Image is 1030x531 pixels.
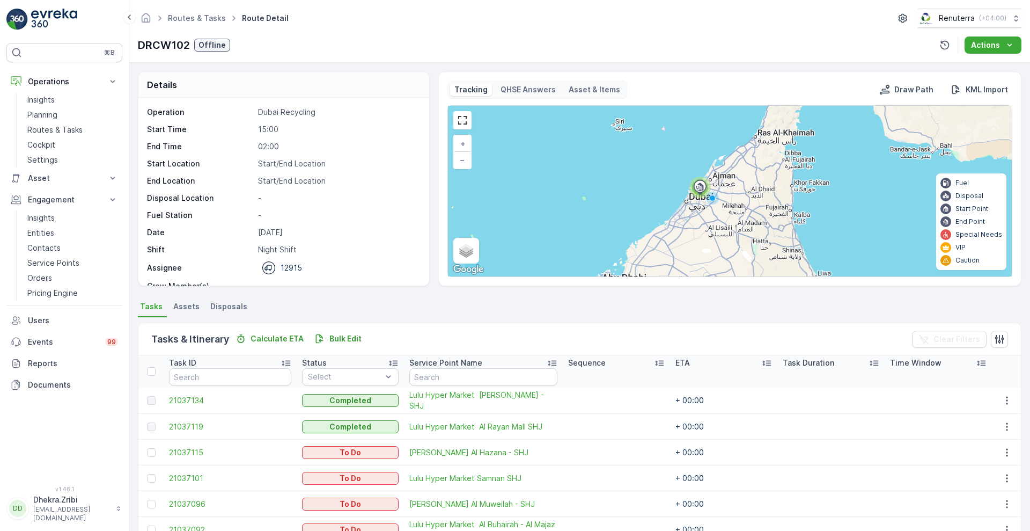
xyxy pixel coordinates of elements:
div: 6 [689,177,711,198]
p: [EMAIL_ADDRESS][DOMAIN_NAME] [33,505,111,522]
a: Cockpit [23,137,122,152]
a: Reports [6,353,122,374]
p: Details [147,78,177,91]
p: Orders [27,273,52,283]
p: Select [308,372,382,382]
button: Actions [965,37,1021,54]
p: Shift [147,244,254,255]
span: Assets [173,301,200,312]
a: 21037101 [169,473,291,484]
p: Start Time [147,124,254,135]
p: Tracking [454,84,488,95]
button: To Do [302,498,399,511]
p: Actions [971,40,1000,50]
p: Asset [28,173,101,184]
td: + 00:00 [670,414,777,440]
div: Toggle Row Selected [147,500,156,508]
p: Asset & Items [569,84,620,95]
p: To Do [340,447,361,458]
button: Draw Path [875,83,938,96]
a: Homepage [140,16,152,25]
span: [PERSON_NAME] Al Hazana - SHJ [409,447,557,458]
p: Engagement [28,194,101,205]
td: + 00:00 [670,465,777,491]
p: Night Shift [258,244,418,255]
td: + 00:00 [670,491,777,517]
button: KML Import [946,83,1012,96]
a: Service Points [23,256,122,271]
td: + 00:00 [670,388,777,414]
p: Events [28,337,99,347]
p: 12915 [281,263,302,273]
p: Users [28,315,118,326]
a: 21037096 [169,499,291,510]
p: Start Location [147,158,254,169]
p: Disposal [955,192,983,200]
p: Start/End Location [258,158,418,169]
p: Tasks & Itinerary [151,332,229,347]
a: Contacts [23,241,122,256]
a: Zoom Out [454,152,470,168]
p: Insights [27,94,55,105]
button: Bulk Edit [310,332,366,345]
p: Sequence [568,358,606,368]
a: Lulu Hypermarket Al Hazana - SHJ [409,447,557,458]
p: Contacts [27,243,61,253]
p: Special Needs [955,230,1002,239]
a: Lulu Hyper Market Al Rayan Mall SHJ [409,421,557,432]
p: Task ID [169,358,196,368]
a: Lulu Hyper Market Samnan SHJ [409,473,557,484]
span: v 1.48.1 [6,486,122,492]
p: Cockpit [27,140,55,150]
p: Documents [28,380,118,390]
p: Insights [27,213,55,223]
button: Asset [6,168,122,189]
p: Service Point Name [409,358,482,368]
p: Assignee [147,263,182,273]
p: ⌘B [104,48,115,57]
button: DDDhekra.Zribi[EMAIL_ADDRESS][DOMAIN_NAME] [6,494,122,522]
span: Tasks [140,301,163,312]
button: Calculate ETA [231,332,308,345]
button: Operations [6,71,122,92]
span: 21037115 [169,447,291,458]
p: Bulk Edit [329,333,362,344]
a: Settings [23,152,122,168]
p: Completed [329,421,371,432]
input: Search [169,368,291,385]
button: Engagement [6,189,122,210]
div: Toggle Row Selected [147,396,156,405]
a: Insights [23,92,122,107]
p: Start Point [955,205,988,213]
p: Time Window [890,358,941,368]
button: Renuterra(+04:00) [918,9,1021,28]
a: View Fullscreen [454,112,470,128]
p: Service Points [27,258,79,268]
p: Dubai Recycling [258,107,418,118]
a: Orders [23,271,122,286]
a: Open this area in Google Maps (opens a new window) [451,263,486,277]
p: Offline [198,40,226,50]
a: 21037119 [169,421,291,432]
p: Planning [27,110,57,120]
button: To Do [302,446,399,459]
p: [DATE] [258,227,418,238]
div: Toggle Row Selected [147,474,156,483]
a: Lulu Hyper Market Al Butina - SHJ [409,390,557,411]
p: Dhekra.Zribi [33,494,111,505]
p: Pricing Engine [27,288,78,299]
img: logo_light-DOdMpM7g.png [31,9,77,30]
p: Task Duration [783,358,834,368]
p: Operation [147,107,254,118]
a: Planning [23,107,122,122]
button: To Do [302,472,399,485]
span: Disposals [210,301,247,312]
a: Routes & Tasks [23,122,122,137]
p: - [258,281,418,292]
p: To Do [340,473,361,484]
p: Calculate ETA [251,333,304,344]
a: Users [6,310,122,331]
